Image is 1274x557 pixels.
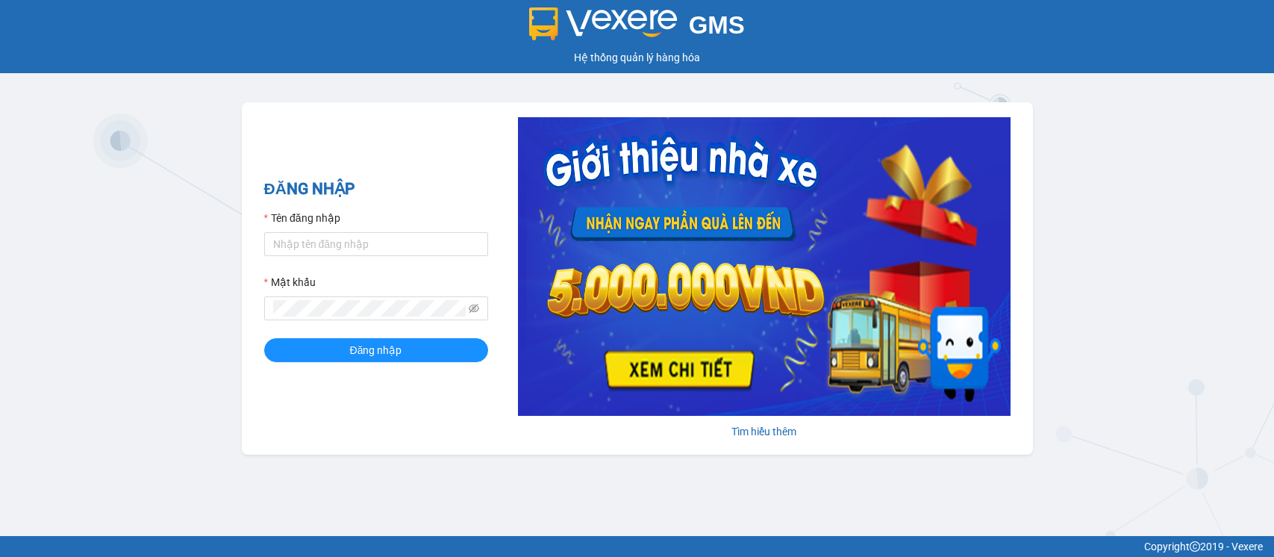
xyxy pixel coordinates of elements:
[4,49,1270,66] div: Hệ thống quản lý hàng hóa
[518,117,1011,416] img: banner-0
[529,22,745,34] a: GMS
[264,338,488,362] button: Đăng nhập
[264,210,340,226] label: Tên đăng nhập
[350,342,402,358] span: Đăng nhập
[469,303,479,314] span: eye-invisible
[518,423,1011,440] div: Tìm hiểu thêm
[529,7,677,40] img: logo 2
[273,300,466,317] input: Mật khẩu
[689,11,745,39] span: GMS
[264,232,488,256] input: Tên đăng nhập
[264,274,316,290] label: Mật khẩu
[264,177,488,202] h2: ĐĂNG NHẬP
[11,538,1263,555] div: Copyright 2019 - Vexere
[1190,541,1200,552] span: copyright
